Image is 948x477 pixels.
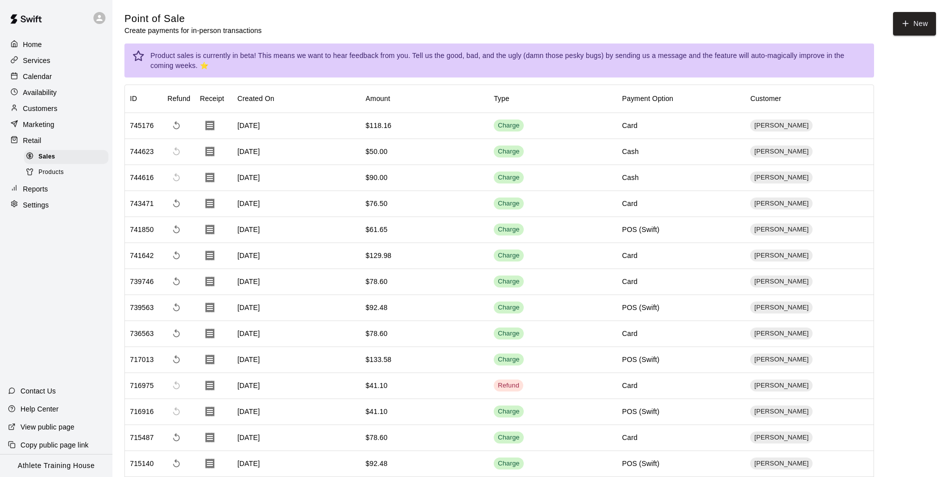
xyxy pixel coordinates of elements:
div: Charge [498,459,520,468]
div: [DATE] [232,217,361,243]
span: Refund payment [167,220,185,238]
div: Card [622,328,638,338]
button: Download Receipt [200,141,220,161]
button: Download Receipt [200,271,220,291]
div: Card [622,250,638,260]
div: [PERSON_NAME] [750,379,813,391]
div: [DATE] [232,425,361,451]
button: Download Receipt [200,219,220,239]
div: Charge [498,277,520,286]
span: Refund payment [167,272,185,290]
p: Help Center [20,404,58,414]
span: Refund payment [167,246,185,264]
span: Refund payment [167,454,185,472]
span: This payment has already been refunded. The refund has ID 716975 [167,402,185,420]
div: Customers [8,101,104,116]
div: [PERSON_NAME] [750,301,813,313]
button: Download Receipt [200,193,220,213]
div: Type [494,84,509,112]
div: POS (Swift) [622,406,660,416]
button: Download Receipt [200,167,220,187]
span: [PERSON_NAME] [750,225,813,234]
button: Download Receipt [200,297,220,317]
div: Type [489,84,617,112]
div: 741642 [130,250,154,260]
p: Home [23,39,42,49]
span: [PERSON_NAME] [750,147,813,156]
div: [DATE] [232,113,361,139]
div: 715487 [130,432,154,442]
span: Cannot refund a payment with type REFUND [167,376,185,394]
p: Customers [23,103,57,113]
div: [DATE] [232,191,361,217]
div: Receipt [195,84,232,112]
a: Services [8,53,104,68]
button: Download Receipt [200,115,220,135]
div: Created On [232,84,361,112]
div: $92.48 [366,458,388,468]
div: $61.65 [366,224,388,234]
div: 744623 [130,146,154,156]
div: Card [622,198,638,208]
p: Retail [23,135,41,145]
div: Card [622,120,638,130]
div: Charge [498,199,520,208]
div: $90.00 [366,172,388,182]
a: Availability [8,85,104,100]
div: Card [622,276,638,286]
div: ID [125,84,162,112]
div: Card [622,432,638,442]
p: Availability [23,87,57,97]
div: [DATE] [232,269,361,295]
span: [PERSON_NAME] [750,329,813,338]
div: 743471 [130,198,154,208]
span: [PERSON_NAME] [750,433,813,442]
div: [PERSON_NAME] [750,353,813,365]
a: Home [8,37,104,52]
a: sending us a message [615,51,687,59]
div: [DATE] [232,295,361,321]
a: Reports [8,181,104,196]
div: Payment Option [622,84,674,112]
div: 716975 [130,380,154,390]
span: [PERSON_NAME] [750,303,813,312]
span: Refund payment [167,428,185,446]
div: [PERSON_NAME] [750,145,813,157]
div: $78.60 [366,432,388,442]
div: [DATE] [232,399,361,425]
div: [PERSON_NAME] [750,249,813,261]
div: POS (Swift) [622,224,660,234]
div: Customer [745,84,874,112]
span: Refund payment [167,324,185,342]
div: POS (Swift) [622,354,660,364]
div: [DATE] [232,139,361,165]
div: Product sales is currently in beta! This means we want to hear feedback from you. Tell us the goo... [150,46,866,74]
div: $118.16 [366,120,392,130]
p: Calendar [23,71,52,81]
div: POS (Swift) [622,458,660,468]
div: $133.58 [366,354,392,364]
div: [DATE] [232,243,361,269]
div: Created On [237,84,274,112]
div: 716916 [130,406,154,416]
div: Calendar [8,69,104,84]
div: [PERSON_NAME] [750,275,813,287]
div: [PERSON_NAME] [750,327,813,339]
a: Marketing [8,117,104,132]
div: $41.10 [366,380,388,390]
div: Cash [622,146,639,156]
span: Cannot make a refund for non card payments [167,168,185,186]
div: Card [622,380,638,390]
div: 744616 [130,172,154,182]
a: Settings [8,197,104,212]
div: Refund [167,84,190,112]
button: Download Receipt [200,401,220,421]
div: [DATE] [232,451,361,477]
a: Sales [24,149,112,164]
div: [PERSON_NAME] [750,457,813,469]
